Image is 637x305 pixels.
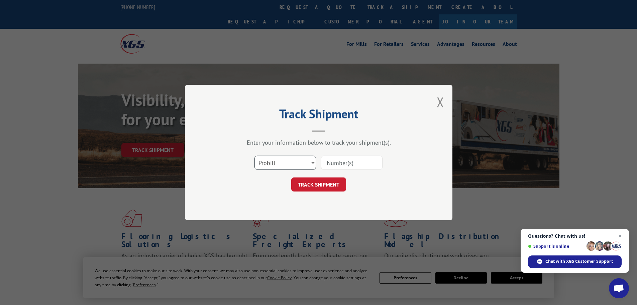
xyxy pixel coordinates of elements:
[218,109,419,122] h2: Track Shipment
[545,258,613,264] span: Chat with XGS Customer Support
[609,278,629,298] div: Open chat
[616,232,624,240] span: Close chat
[528,244,584,249] span: Support is online
[321,156,383,170] input: Number(s)
[437,93,444,111] button: Close modal
[218,139,419,146] div: Enter your information below to track your shipment(s).
[291,177,346,192] button: TRACK SHIPMENT
[528,255,622,268] div: Chat with XGS Customer Support
[528,233,622,239] span: Questions? Chat with us!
